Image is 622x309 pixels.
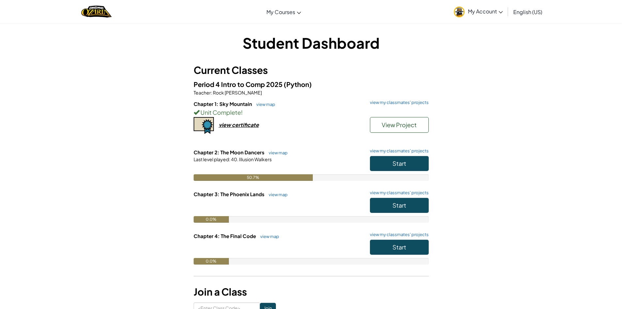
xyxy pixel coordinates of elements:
button: Start [370,240,429,255]
span: (Python) [284,80,312,88]
span: Start [392,160,406,167]
span: Start [392,201,406,209]
a: view certificate [194,121,259,128]
a: Ozaria by CodeCombat logo [81,5,112,18]
a: view map [265,192,288,197]
img: certificate-icon.png [194,117,214,134]
span: Chapter 4: The Final Code [194,233,257,239]
span: Unit Complete [199,109,241,116]
span: Illusion Walkers [238,156,272,162]
a: view map [253,102,275,107]
a: view my classmates' projects [367,191,429,195]
a: view my classmates' projects [367,100,429,105]
h1: Student Dashboard [194,33,429,53]
a: view map [257,234,279,239]
h3: Current Classes [194,63,429,77]
span: Period 4 Intro to Comp 2025 [194,80,284,88]
span: Chapter 2: The Moon Dancers [194,149,265,155]
button: Start [370,156,429,171]
h3: Join a Class [194,284,429,299]
span: Teacher [194,90,211,95]
div: view certificate [219,121,259,128]
a: view my classmates' projects [367,232,429,237]
a: English (US) [510,3,546,21]
span: My Courses [266,9,295,15]
div: 50.7% [194,174,313,181]
span: Last level played [194,156,229,162]
a: My Courses [263,3,304,21]
a: view map [265,150,288,155]
img: avatar [454,7,465,17]
span: ! [241,109,243,116]
button: View Project [370,117,429,133]
span: Rock [PERSON_NAME] [212,90,262,95]
span: Start [392,243,406,251]
span: Chapter 1: Sky Mountain [194,101,253,107]
div: 0.0% [194,216,229,223]
a: My Account [451,1,506,22]
span: Chapter 3: The Phoenix Lands [194,191,265,197]
span: My Account [468,8,503,15]
span: English (US) [513,9,542,15]
button: Start [370,198,429,213]
div: 0.0% [194,258,229,265]
span: View Project [382,121,417,129]
span: 40. [230,156,238,162]
span: : [211,90,212,95]
a: view my classmates' projects [367,149,429,153]
img: Home [81,5,112,18]
span: : [229,156,230,162]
